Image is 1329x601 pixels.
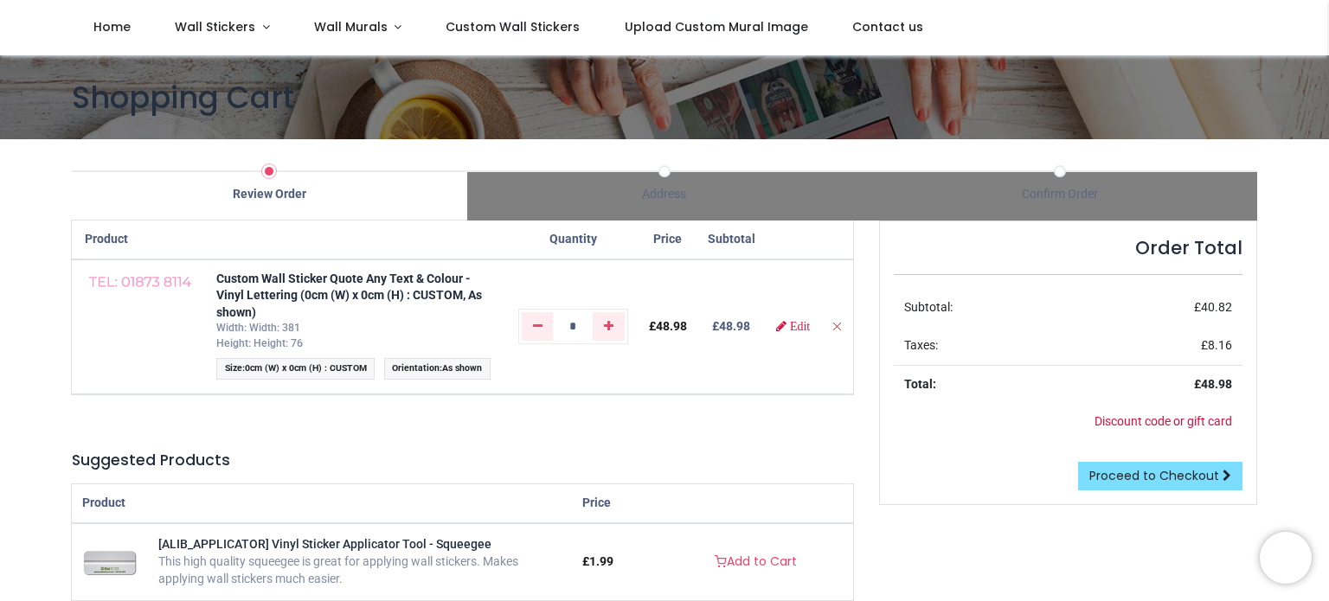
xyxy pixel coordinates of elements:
[392,362,440,374] span: Orientation
[593,312,625,340] a: Add one
[314,18,388,35] span: Wall Murals
[625,18,808,35] span: Upload Custom Mural Image
[384,358,491,380] span: :
[582,554,613,568] span: £
[216,272,482,319] a: Custom Wall Sticker Quote Any Text & Colour - Vinyl Lettering (0cm (W) x 0cm (H) : CUSTOM, As shown)
[649,319,687,333] span: £
[1201,338,1232,352] span: £
[1208,338,1232,352] span: 8.16
[894,327,1082,365] td: Taxes:
[72,221,206,259] th: Product
[894,235,1242,260] h4: Order Total
[790,320,810,332] span: Edit
[1201,300,1232,314] span: 40.82
[82,534,138,590] img: [ALIB_APPLICATOR] Vinyl Sticker Applicator Tool - Squeegee
[1089,467,1219,484] span: Proceed to Checkout
[72,76,1257,118] h1: Shopping Cart
[93,18,131,35] span: Home
[776,320,810,332] a: Edit
[446,18,580,35] span: Custom Wall Stickers
[467,186,863,203] div: Address
[1095,414,1232,428] a: Discount code or gift card
[158,553,562,587] div: This high quality squeegee is great for applying wall stickers. Makes applying wall stickers much...
[216,337,303,349] span: Height: Height: 76
[1201,377,1232,391] span: 48.98
[225,362,242,374] span: Size
[216,358,375,380] span: :
[1260,532,1312,584] iframe: Brevo live chat
[656,319,687,333] span: 48.98
[904,377,936,391] strong: Total:
[1194,300,1232,314] span: £
[589,554,613,568] span: 1.99
[852,18,923,35] span: Contact us
[549,232,597,246] span: Quantity
[72,450,853,471] h5: Suggested Products
[72,186,467,203] div: Review Order
[639,221,697,259] th: Price
[719,319,750,333] span: 48.98
[158,537,491,551] a: [ALIB_APPLICATOR] Vinyl Sticker Applicator Tool - Squeegee
[1194,377,1232,391] strong: £
[85,271,196,292] img: BEnLzAAAAAElFTkSuQmCC
[572,484,658,523] th: Price
[72,484,572,523] th: Product
[712,319,750,333] b: £
[697,221,766,259] th: Subtotal
[245,362,367,374] span: 0cm (W) x 0cm (H) : CUSTOM
[894,289,1082,327] td: Subtotal:
[831,319,843,333] a: Remove from cart
[175,18,255,35] span: Wall Stickers
[82,554,138,568] a: [ALIB_APPLICATOR] Vinyl Sticker Applicator Tool - Squeegee
[862,186,1257,203] div: Confirm Order
[442,362,482,374] span: As shown
[1078,462,1242,491] a: Proceed to Checkout
[522,312,554,340] a: Remove one
[216,322,300,334] span: Width: Width: 381
[703,547,808,577] a: Add to Cart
